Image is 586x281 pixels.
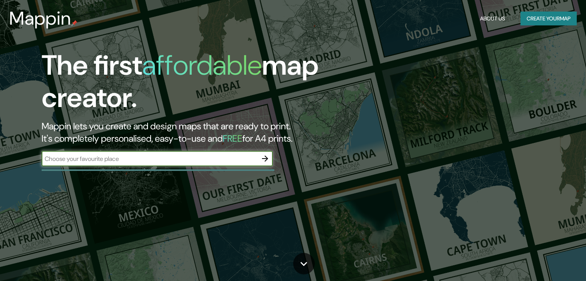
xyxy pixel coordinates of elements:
button: About Us [477,12,508,26]
h1: The first map creator. [42,49,335,120]
h2: Mappin lets you create and design maps that are ready to print. It's completely personalised, eas... [42,120,335,145]
h5: FREE [223,132,242,144]
h3: Mappin [9,8,71,29]
button: Create yourmap [521,12,577,26]
input: Choose your favourite place [42,154,257,163]
img: mappin-pin [71,20,77,26]
h1: affordable [142,47,262,83]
